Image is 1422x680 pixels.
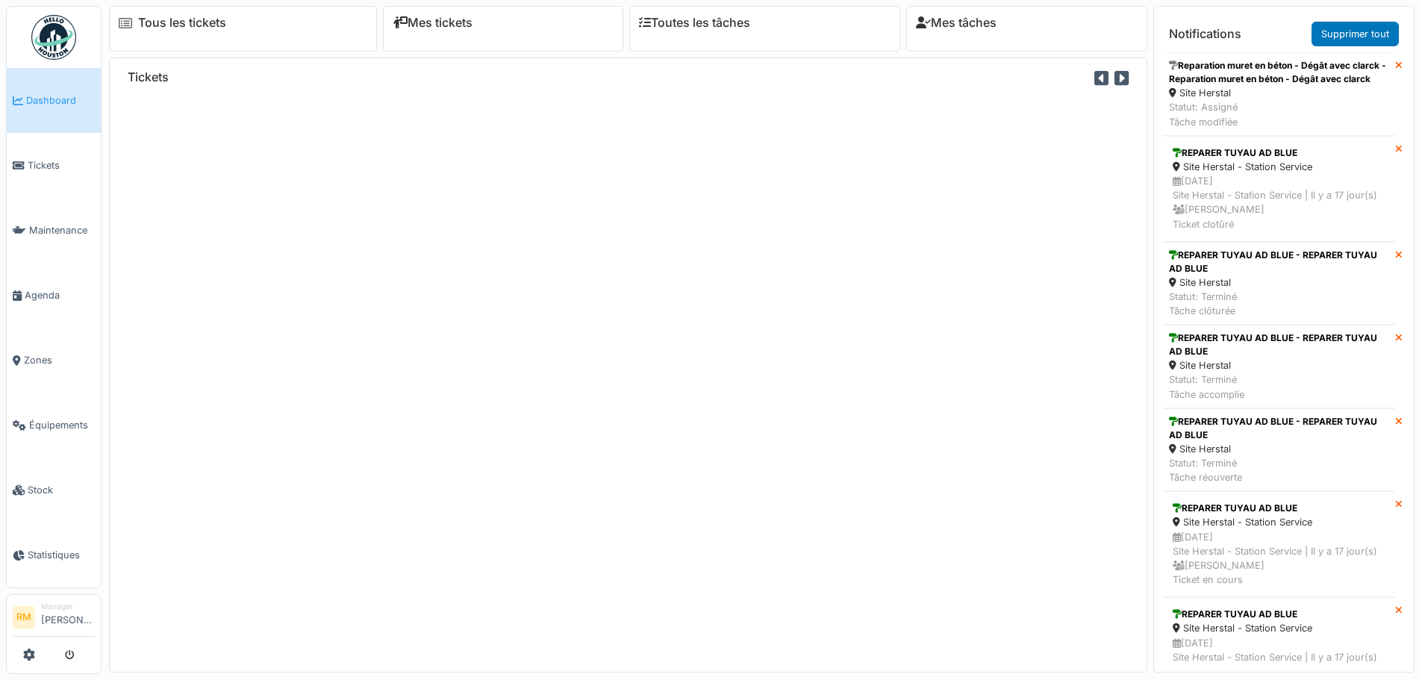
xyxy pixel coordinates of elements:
a: Mes tickets [393,16,473,30]
div: Statut: Terminé Tâche clôturée [1169,290,1389,318]
div: REPARER TUYAU AD BLUE - REPARER TUYAU AD BLUE [1169,331,1389,358]
span: Tickets [28,158,95,172]
a: Dashboard [7,68,101,133]
a: Tickets [7,133,101,198]
div: REPARER TUYAU AD BLUE [1173,502,1385,515]
div: Site Herstal - Station Service [1173,515,1385,529]
div: REPARER TUYAU AD BLUE - REPARER TUYAU AD BLUE [1169,415,1389,442]
span: Dashboard [26,93,95,107]
span: Zones [24,353,95,367]
li: [PERSON_NAME] [41,601,95,633]
div: [DATE] Site Herstal - Station Service | Il y a 17 jour(s) [PERSON_NAME] Ticket clotûré [1173,174,1385,231]
div: Site Herstal - Station Service [1173,160,1385,174]
a: RM Manager[PERSON_NAME] [13,601,95,637]
div: Site Herstal [1169,275,1389,290]
span: Équipements [29,418,95,432]
a: REPARER TUYAU AD BLUE Site Herstal - Station Service [DATE]Site Herstal - Station Service | Il y ... [1163,491,1395,597]
div: Reparation muret en béton - Dégât avec clarck - Reparation muret en béton - Dégât avec clarck [1169,59,1389,86]
span: Agenda [25,288,95,302]
div: [DATE] Site Herstal - Station Service | Il y a 17 jour(s) [PERSON_NAME] Ticket en cours [1173,530,1385,587]
a: Mes tâches [916,16,997,30]
a: Maintenance [7,198,101,263]
div: Statut: Terminé Tâche réouverte [1169,456,1389,484]
img: Badge_color-CXgf-gQk.svg [31,15,76,60]
a: Statistiques [7,523,101,587]
li: RM [13,606,35,628]
h6: Notifications [1169,27,1241,41]
a: Agenda [7,263,101,328]
a: REPARER TUYAU AD BLUE - REPARER TUYAU AD BLUE Site Herstal Statut: TerminéTâche accomplie [1163,325,1395,408]
div: REPARER TUYAU AD BLUE [1173,608,1385,621]
a: Tous les tickets [138,16,226,30]
a: Supprimer tout [1312,22,1399,46]
div: Site Herstal [1169,86,1389,100]
a: REPARER TUYAU AD BLUE - REPARER TUYAU AD BLUE Site Herstal Statut: TerminéTâche réouverte [1163,408,1395,492]
span: Statistiques [28,548,95,562]
h6: Tickets [128,70,169,84]
a: Équipements [7,393,101,458]
a: Stock [7,458,101,523]
a: REPARER TUYAU AD BLUE - REPARER TUYAU AD BLUE Site Herstal Statut: TerminéTâche clôturée [1163,242,1395,325]
span: Stock [28,483,95,497]
a: REPARER TUYAU AD BLUE Site Herstal - Station Service [DATE]Site Herstal - Station Service | Il y ... [1163,136,1395,242]
span: Maintenance [29,223,95,237]
div: REPARER TUYAU AD BLUE [1173,146,1385,160]
a: Toutes les tâches [639,16,750,30]
div: Site Herstal - Station Service [1173,621,1385,635]
div: Site Herstal [1169,442,1389,456]
div: REPARER TUYAU AD BLUE - REPARER TUYAU AD BLUE [1169,249,1389,275]
div: Manager [41,601,95,612]
div: Site Herstal [1169,358,1389,372]
a: Reparation muret en béton - Dégât avec clarck - Reparation muret en béton - Dégât avec clarck Sit... [1163,52,1395,136]
a: Zones [7,328,101,393]
div: Statut: Assigné Tâche modifiée [1169,100,1389,128]
div: Statut: Terminé Tâche accomplie [1169,372,1389,401]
